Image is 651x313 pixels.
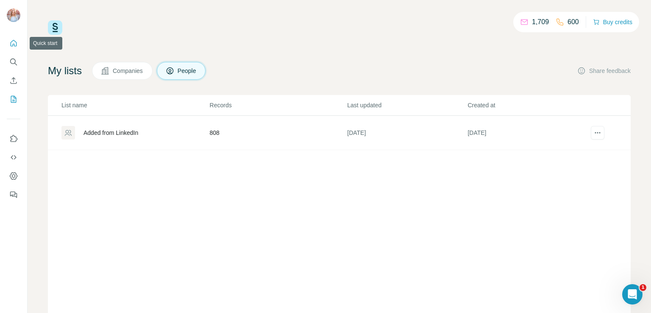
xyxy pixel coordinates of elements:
p: List name [61,101,209,109]
img: Surfe Logo [48,20,62,35]
button: My lists [7,92,20,107]
button: Buy credits [593,16,632,28]
button: Dashboard [7,168,20,184]
p: 600 [568,17,579,27]
button: Feedback [7,187,20,202]
div: Added from LinkedIn [83,129,138,137]
button: Use Surfe API [7,150,20,165]
p: Last updated [347,101,467,109]
h4: My lists [48,64,82,78]
p: Records [210,101,347,109]
button: Share feedback [577,67,631,75]
button: actions [591,126,604,140]
p: 1,709 [532,17,549,27]
td: 808 [209,116,347,150]
span: People [178,67,197,75]
img: Avatar [7,8,20,22]
button: Use Surfe on LinkedIn [7,131,20,146]
span: Companies [113,67,144,75]
td: [DATE] [347,116,467,150]
td: [DATE] [467,116,587,150]
p: Created at [467,101,587,109]
span: 1 [640,284,646,291]
button: Search [7,54,20,70]
button: Quick start [7,36,20,51]
iframe: Intercom live chat [622,284,643,305]
button: Enrich CSV [7,73,20,88]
